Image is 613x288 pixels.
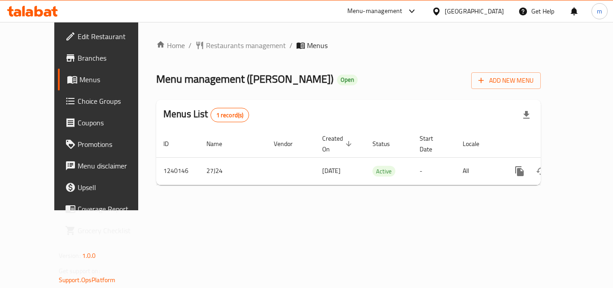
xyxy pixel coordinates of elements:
span: Name [206,138,234,149]
a: Restaurants management [195,40,286,51]
button: Change Status [530,160,552,182]
div: Export file [516,104,537,126]
td: - [412,157,455,185]
td: All [455,157,502,185]
th: Actions [502,130,602,158]
span: ID [163,138,180,149]
a: Choice Groups [58,90,157,112]
div: Menu-management [347,6,403,17]
li: / [188,40,192,51]
a: Grocery Checklist [58,220,157,241]
span: 1 record(s) [211,111,249,120]
a: Coupons [58,112,157,133]
h2: Menus List [163,107,249,122]
span: Get support on: [59,265,100,277]
a: Menu disclaimer [58,155,157,177]
span: Menus [79,74,149,85]
span: Grocery Checklist [78,225,149,236]
span: Version: [59,250,81,261]
span: Status [372,138,402,149]
a: Branches [58,47,157,69]
a: Support.OpsPlatform [59,274,116,286]
span: Active [372,166,395,177]
div: Open [337,75,358,85]
a: Upsell [58,177,157,198]
td: 1240146 [156,157,199,185]
span: Vendor [274,138,304,149]
span: Menu disclaimer [78,160,149,171]
span: [DATE] [322,165,341,177]
span: Add New Menu [478,75,534,86]
li: / [289,40,293,51]
a: Coverage Report [58,198,157,220]
nav: breadcrumb [156,40,541,51]
table: enhanced table [156,130,602,185]
button: Add New Menu [471,72,541,89]
td: 27J24 [199,157,267,185]
div: Total records count [210,108,250,122]
span: Restaurants management [206,40,286,51]
a: Home [156,40,185,51]
span: Start Date [420,133,445,155]
button: more [509,160,530,182]
span: Menu management ( [PERSON_NAME] ) [156,69,333,89]
a: Menus [58,69,157,90]
span: Promotions [78,139,149,150]
span: Upsell [78,182,149,193]
span: Coupons [78,117,149,128]
span: Created On [322,133,355,155]
div: [GEOGRAPHIC_DATA] [445,6,504,16]
a: Edit Restaurant [58,26,157,47]
span: 1.0.0 [82,250,96,261]
span: Choice Groups [78,96,149,106]
span: Edit Restaurant [78,31,149,42]
span: m [597,6,602,16]
span: Branches [78,53,149,63]
span: Coverage Report [78,204,149,214]
span: Locale [463,138,491,149]
span: Open [337,76,358,84]
a: Promotions [58,133,157,155]
span: Menus [307,40,328,51]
